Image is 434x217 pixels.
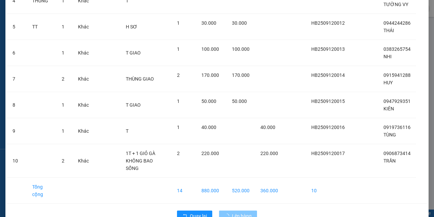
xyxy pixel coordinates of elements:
b: Nhà Xe Hà My [39,4,90,13]
span: 50.000 [201,99,216,104]
span: 0919736116 [383,125,411,130]
span: THÁI [383,28,394,33]
span: 0915941288 [383,72,411,78]
span: 40.000 [260,125,275,130]
td: 9 [7,118,27,144]
td: TT [27,14,56,40]
td: 5 [7,14,27,40]
span: 1 [177,99,180,104]
span: 170.000 [232,72,250,78]
span: HB2509120012 [311,20,345,26]
span: 220.000 [201,151,219,156]
span: HUY [383,80,393,85]
span: 0944244286 [383,20,411,26]
td: 880.000 [196,178,226,204]
span: 2 [62,76,64,82]
td: 7 [7,66,27,92]
li: 995 [PERSON_NAME] [3,15,129,23]
span: HB2509120015 [311,99,345,104]
td: Khác [73,14,94,40]
span: 40.000 [201,125,216,130]
span: 1 [62,102,64,108]
td: 520.000 [226,178,255,204]
span: HB2509120017 [311,151,345,156]
span: phone [39,25,44,30]
td: 10 [306,178,350,204]
span: 2 [62,158,64,164]
span: 220.000 [260,151,278,156]
td: 10 [7,144,27,178]
span: TÙNG [383,132,396,137]
td: Khác [73,92,94,118]
span: 30.000 [232,20,247,26]
span: H SƠ [126,24,137,29]
span: 0383265754 [383,46,411,52]
span: 2 [177,72,180,78]
span: 1 [62,50,64,56]
td: 14 [172,178,196,204]
td: Tổng cộng [27,178,56,204]
b: GỬI : VP Hoà Bình [3,42,79,53]
td: Khác [73,40,94,66]
span: 170.000 [201,72,219,78]
span: 1 [177,20,180,26]
span: T GIAO [126,50,141,56]
span: NHI [383,54,392,59]
span: 1 [177,46,180,52]
span: 2 [177,151,180,156]
li: 0946 508 595 [3,23,129,32]
span: T [126,128,129,134]
span: T GIAO [126,102,141,108]
span: 1T + 1 GIỎ GÀ KHÔNG BAO SỐNG [126,151,155,171]
td: Khác [73,144,94,178]
span: HB2509120013 [311,46,345,52]
span: TƯỜNG VY [383,2,408,7]
span: 30.000 [201,20,216,26]
span: TRẦN [383,158,396,164]
span: 1 [177,125,180,130]
span: 50.000 [232,99,247,104]
span: KIÊN [383,106,394,111]
span: 0906873414 [383,151,411,156]
span: 1 [62,24,64,29]
span: HB2509120014 [311,72,345,78]
span: THÙNG GIAO [126,76,154,82]
span: 100.000 [232,46,250,52]
span: 0947929351 [383,99,411,104]
td: 6 [7,40,27,66]
td: Khác [73,66,94,92]
span: 100.000 [201,46,219,52]
span: environment [39,16,44,22]
td: 360.000 [255,178,283,204]
span: HB2509120016 [311,125,345,130]
td: 8 [7,92,27,118]
span: 1 [62,128,64,134]
td: Khác [73,118,94,144]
